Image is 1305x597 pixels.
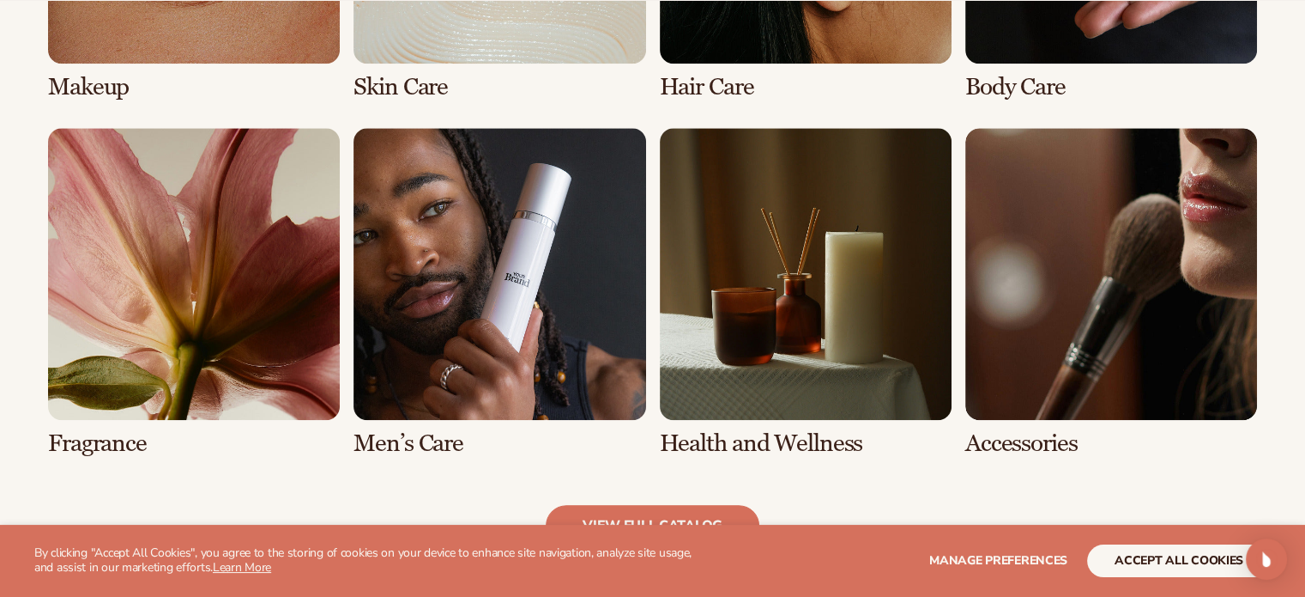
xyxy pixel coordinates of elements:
h3: Body Care [965,74,1257,101]
button: accept all cookies [1087,545,1271,577]
button: Manage preferences [929,545,1067,577]
a: view full catalog [546,505,759,546]
div: 6 / 8 [353,128,645,457]
h3: Hair Care [660,74,952,101]
span: Manage preferences [929,552,1067,569]
div: Open Intercom Messenger [1246,539,1287,580]
h3: Skin Care [353,74,645,101]
div: 8 / 8 [965,128,1257,457]
div: 7 / 8 [660,128,952,457]
a: Learn More [213,559,271,576]
p: By clicking "Accept All Cookies", you agree to the storing of cookies on your device to enhance s... [34,546,711,576]
h3: Makeup [48,74,340,101]
div: 5 / 8 [48,128,340,457]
